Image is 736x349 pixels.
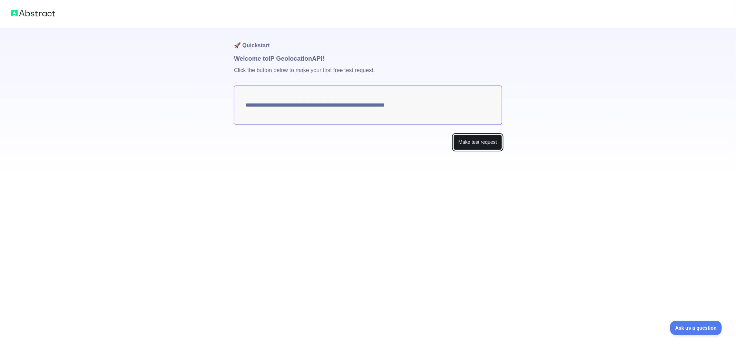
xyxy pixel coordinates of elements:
h1: Welcome to IP Geolocation API! [234,54,502,63]
iframe: Toggle Customer Support [670,321,722,335]
img: Abstract logo [11,8,55,18]
h1: 🚀 Quickstart [234,28,502,54]
button: Make test request [453,134,502,150]
p: Click the button below to make your first free test request. [234,63,502,86]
